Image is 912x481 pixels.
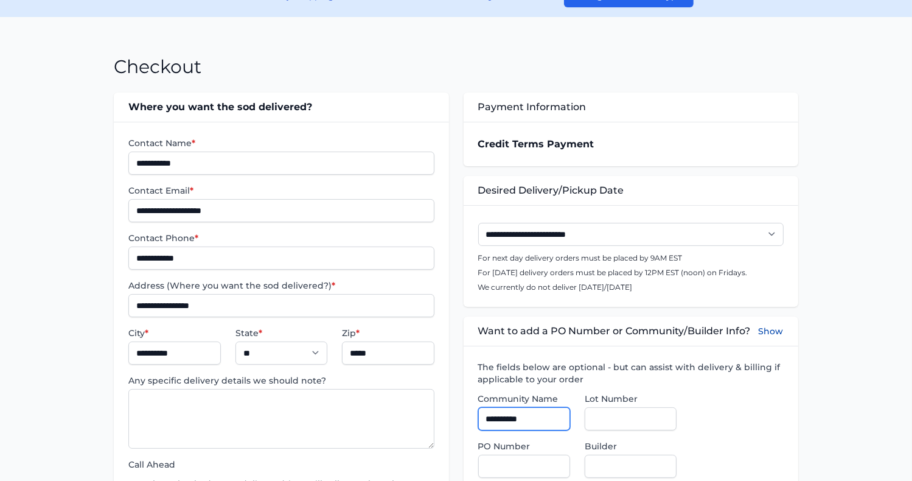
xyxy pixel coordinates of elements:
label: Call Ahead [128,458,434,471]
label: Contact Phone [128,232,434,244]
span: Want to add a PO Number or Community/Builder Info? [478,324,751,339]
strong: Credit Terms Payment [478,138,594,150]
p: For next day delivery orders must be placed by 9AM EST [478,253,784,263]
h1: Checkout [114,56,201,78]
p: For [DATE] delivery orders must be placed by 12PM EST (noon) on Fridays. [478,268,784,278]
label: State [235,327,327,339]
label: City [128,327,220,339]
label: Address (Where you want the sod delivered?) [128,279,434,292]
button: Show [759,324,784,339]
div: Desired Delivery/Pickup Date [464,176,798,205]
div: Payment Information [464,93,798,122]
label: Any specific delivery details we should note? [128,374,434,387]
label: Contact Name [128,137,434,149]
label: Contact Email [128,184,434,197]
label: The fields below are optional - but can assist with delivery & billing if applicable to your order [478,361,784,385]
label: Zip [342,327,434,339]
label: Lot Number [585,393,677,405]
div: Where you want the sod delivered? [114,93,448,122]
label: PO Number [478,440,570,452]
p: We currently do not deliver [DATE]/[DATE] [478,283,784,292]
label: Community Name [478,393,570,405]
label: Builder [585,440,677,452]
